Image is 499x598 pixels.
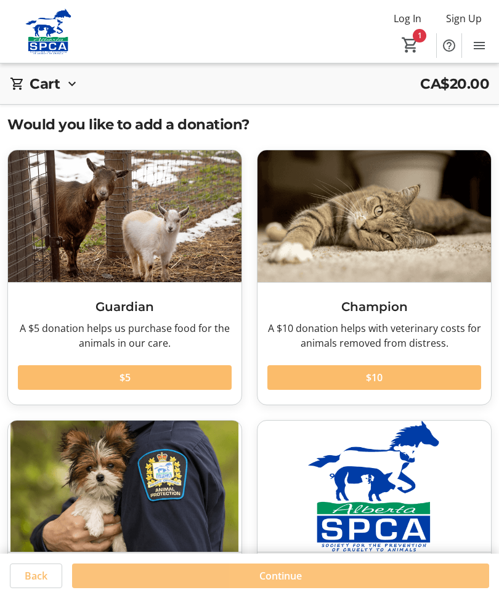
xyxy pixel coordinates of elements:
div: A $5 donation helps us purchase food for the animals in our care. [18,321,232,350]
button: Help [437,33,461,58]
span: CA$20.00 [420,73,489,94]
h2: Cart [30,73,60,94]
button: Back [10,564,62,588]
span: Continue [259,568,302,583]
img: Donate Another Amount [258,421,491,552]
h3: Champion [267,297,481,316]
button: Log In [384,9,431,28]
button: Menu [467,33,492,58]
button: $10 [267,365,481,390]
span: Sign Up [446,11,482,26]
button: Cart [399,34,421,56]
img: Guardian [8,150,241,281]
button: Sign Up [436,9,492,28]
img: Champion [258,150,491,281]
span: $10 [366,370,383,385]
img: Alberta SPCA's Logo [7,9,89,55]
div: A $10 donation helps with veterinary costs for animals removed from distress. [267,321,481,350]
img: Animal Hero [8,421,241,552]
span: Back [25,568,47,583]
button: $5 [18,365,232,390]
h3: Guardian [18,297,232,316]
span: Log In [394,11,421,26]
h2: Would you like to add a donation? [7,114,492,135]
button: Continue [72,564,489,588]
span: $5 [120,370,131,385]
